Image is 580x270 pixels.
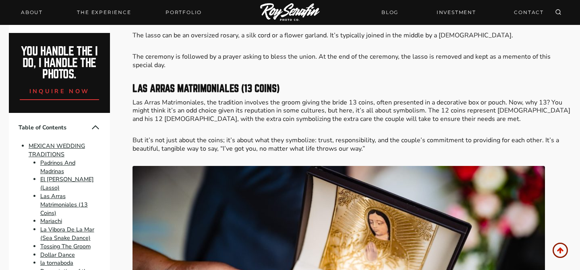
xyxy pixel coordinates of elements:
a: THE EXPERIENCE [72,7,136,18]
a: inquire now [20,80,99,100]
a: la tornaboda [40,259,73,267]
button: Collapse Table of Contents [91,123,100,132]
p: The ceremony is followed by a prayer asking to bless the union. At the end of the ceremony, the l... [133,53,571,70]
strong: Las Arras Matrimoniales (13 Coins) [133,84,280,94]
a: Scroll to top [553,243,568,258]
nav: Primary Navigation [16,7,207,18]
span: Table of Contents [19,123,91,132]
a: INVESTMENT [432,5,481,19]
a: Mariachi [40,217,62,225]
a: CONTACT [509,5,549,19]
p: Las Arras Matrimoniales, the tradition involves the groom giving the bride 13 coins, often presen... [133,98,571,123]
button: View Search Form [553,7,564,18]
img: Logo of Roy Serafin Photo Co., featuring stylized text in white on a light background, representi... [260,3,320,22]
h2: You handle the i do, I handle the photos. [18,46,101,80]
a: Portfolio [161,7,207,18]
span: inquire now [29,87,90,95]
a: El [PERSON_NAME] (Lasso) [40,176,94,192]
a: Dollar Dance [40,251,75,259]
p: But it’s not just about the coins; it’s about what they symbolize: trust, responsibility, and the... [133,136,571,153]
a: MEXICAN WEDDING TRADITIONS [29,142,85,158]
a: Padrinos And Madrinas [40,159,75,175]
a: Las Arras Matrimoniales (13 Coins) [40,192,88,217]
nav: Secondary Navigation [377,5,549,19]
a: About [16,7,48,18]
p: The lasso can be an oversized rosary, a silk cord or a flower garland. It’s typically joined in t... [133,31,571,40]
a: BLOG [377,5,403,19]
a: La Vibora De La Mar (Sea Snake Dance) [40,225,94,242]
a: Tossing The Groom [40,242,91,250]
